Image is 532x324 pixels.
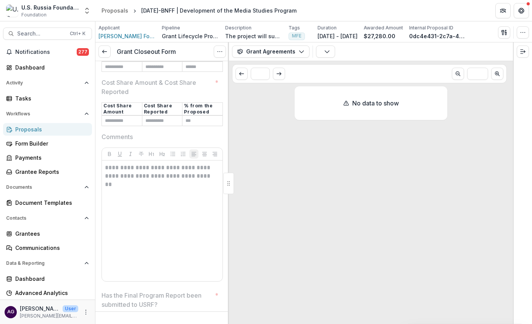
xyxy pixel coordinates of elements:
[182,103,223,116] th: % from the Proposed
[15,168,86,176] div: Grantee Reports
[3,227,92,240] a: Grantees
[3,151,92,164] a: Payments
[364,24,403,31] p: Awarded Amount
[147,149,156,159] button: Heading 1
[20,305,60,313] p: [PERSON_NAME]
[3,108,92,120] button: Open Workflows
[292,33,301,39] span: MFE
[82,3,92,18] button: Open entity switcher
[63,305,78,312] p: User
[6,215,81,221] span: Contacts
[102,291,212,309] p: Has the Final Program Report been submitted to USRF?
[210,149,219,159] button: Align Right
[142,103,182,116] th: Cost Share Reported
[225,24,251,31] p: Description
[3,181,92,193] button: Open Documents
[364,32,395,40] p: $27,280.00
[7,309,15,314] div: Alan Griffin
[289,24,300,31] p: Tags
[3,287,92,299] a: Advanced Analytics
[409,24,453,31] p: Internal Proposal ID
[15,63,86,71] div: Dashboard
[162,32,219,40] p: Grant Lifecycle Process
[495,3,511,18] button: Partners
[20,313,78,319] p: [PERSON_NAME][EMAIL_ADDRESS][PERSON_NAME][DOMAIN_NAME]
[15,125,86,133] div: Proposals
[3,123,92,136] a: Proposals
[102,132,133,141] p: Comments
[3,212,92,224] button: Open Contacts
[6,80,81,86] span: Activity
[15,230,86,238] div: Grantees
[158,149,167,159] button: Heading 2
[235,68,248,80] button: Scroll to previous page
[3,272,92,285] a: Dashboard
[452,68,464,80] button: Scroll to previous page
[15,49,77,55] span: Notifications
[6,185,81,190] span: Documents
[491,68,503,80] button: Scroll to next page
[200,149,209,159] button: Align Center
[126,149,135,159] button: Italicize
[77,48,89,56] span: 277
[214,45,226,58] button: Options
[3,241,92,254] a: Communications
[273,68,285,80] button: Scroll to next page
[15,139,86,147] div: Form Builder
[15,244,86,252] div: Communications
[168,149,177,159] button: Bullet List
[21,3,79,11] div: U.S. Russia Foundation
[15,94,86,102] div: Tasks
[102,78,212,96] p: Cost Share Amount & Cost Share Reported
[115,149,124,159] button: Underline
[98,5,300,16] nav: breadcrumb
[98,32,156,40] a: [PERSON_NAME] Foundation for Freedom gGmbH
[3,61,92,74] a: Dashboard
[98,5,131,16] a: Proposals
[352,99,399,108] p: No data to show
[117,48,176,55] h3: Grant Closeout Form
[15,154,86,162] div: Payments
[15,275,86,283] div: Dashboard
[17,31,65,37] span: Search...
[6,111,81,117] span: Workflows
[3,196,92,209] a: Document Templates
[517,45,529,58] button: Expand right
[3,137,92,150] a: Form Builder
[179,149,188,159] button: Ordered List
[3,28,92,40] button: Search...
[514,3,529,18] button: Get Help
[189,149,198,159] button: Align Left
[318,24,337,31] p: Duration
[6,5,18,17] img: U.S. Russia Foundation
[318,32,358,40] p: [DATE] - [DATE]
[15,289,86,297] div: Advanced Analytics
[141,6,297,15] div: [DATE]-BNFF | Development of the Media Studies Program
[232,45,310,58] button: Grant Agreements
[102,6,128,15] div: Proposals
[3,165,92,178] a: Grantee Reports
[3,46,92,58] button: Notifications277
[105,149,114,159] button: Bold
[162,24,180,31] p: Pipeline
[6,261,81,266] span: Data & Reporting
[102,103,142,116] th: Cost Share Amount
[21,11,47,18] span: Foundation
[3,92,92,105] a: Tasks
[3,77,92,89] button: Open Activity
[15,199,86,207] div: Document Templates
[409,32,466,40] p: 0dc4e431-2c7a-4099-972a-a67e72121762
[98,24,120,31] p: Applicant
[81,308,90,317] button: More
[68,29,87,38] div: Ctrl + K
[3,257,92,269] button: Open Data & Reporting
[137,149,146,159] button: Strike
[225,32,282,40] p: The project will support a new specialization program in Media Studies within BNFF's twoyear mast...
